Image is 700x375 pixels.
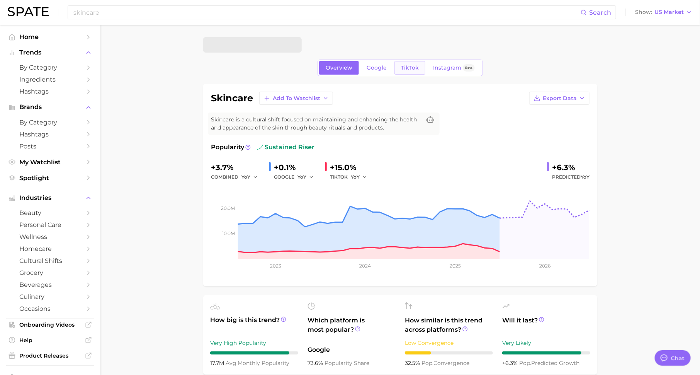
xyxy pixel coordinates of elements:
[319,61,359,75] a: Overview
[325,360,369,366] span: popularity share
[210,360,226,366] span: 17.7m
[19,321,81,328] span: Onboarding Videos
[405,316,493,334] span: How similar is this trend across platforms?
[257,143,314,152] span: sustained riser
[241,172,258,182] button: YoY
[539,263,550,269] tspan: 2026
[401,65,419,71] span: TikTok
[270,263,281,269] tspan: 2023
[73,6,581,19] input: Search here for a brand, industry, or ingredient
[6,61,94,73] a: by Category
[654,10,684,14] span: US Market
[19,88,81,95] span: Hashtags
[6,128,94,140] a: Hashtags
[19,269,81,276] span: grocery
[6,207,94,219] a: beauty
[552,172,590,182] span: Predicted
[210,315,298,334] span: How big is this trend?
[502,338,590,348] div: Very Likely
[502,316,590,334] span: Will it last?
[360,61,393,75] a: Google
[19,221,81,228] span: personal care
[274,172,319,182] div: GOOGLE
[19,76,81,83] span: Ingredients
[519,360,531,366] abbr: popularity index
[6,116,94,128] a: by Category
[6,219,94,231] a: personal care
[6,31,94,43] a: Home
[421,360,469,366] span: convergence
[211,161,263,174] div: +3.7%
[6,192,94,204] button: Industries
[502,360,519,366] span: +6.3%
[589,9,611,16] span: Search
[450,263,461,269] tspan: 2025
[19,281,81,288] span: beverages
[19,143,81,150] span: Posts
[405,351,493,355] div: 3 / 10
[211,143,244,152] span: Popularity
[19,174,81,182] span: Spotlight
[19,104,81,111] span: Brands
[19,293,81,300] span: culinary
[6,334,94,346] a: Help
[6,267,94,279] a: grocery
[405,338,493,348] div: Low Convergence
[19,337,81,344] span: Help
[351,172,367,182] button: YoY
[6,47,94,58] button: Trends
[519,360,579,366] span: predicted growth
[6,255,94,267] a: cultural shifts
[6,101,94,113] button: Brands
[19,245,81,252] span: homecare
[6,140,94,152] a: Posts
[19,64,81,71] span: by Category
[581,174,590,180] span: YoY
[259,92,333,105] button: Add to Watchlist
[6,319,94,331] a: Onboarding Videos
[6,243,94,255] a: homecare
[6,350,94,361] a: Product Releases
[226,360,238,366] abbr: average
[241,174,250,180] span: YoY
[211,116,421,132] span: Skincare is a cultural shift focused on maintaining and enhancing the health and appearance of th...
[308,316,396,341] span: Which platform is most popular?
[19,209,81,216] span: beauty
[6,303,94,315] a: occasions
[421,360,433,366] abbr: popularity index
[426,61,481,75] a: InstagramBeta
[273,95,320,102] span: Add to Watchlist
[360,263,371,269] tspan: 2024
[6,156,94,168] a: My Watchlist
[19,257,81,264] span: cultural shifts
[633,7,694,17] button: ShowUS Market
[433,65,461,71] span: Instagram
[367,65,387,71] span: Google
[330,172,372,182] div: TIKTOK
[330,161,372,174] div: +15.0%
[19,33,81,41] span: Home
[351,174,360,180] span: YoY
[19,305,81,312] span: occasions
[297,172,314,182] button: YoY
[308,345,396,355] span: Google
[210,351,298,355] div: 9 / 10
[19,233,81,240] span: wellness
[297,174,306,180] span: YoY
[210,338,298,348] div: Very High Popularity
[19,119,81,126] span: by Category
[405,360,421,366] span: 32.5%
[226,360,289,366] span: monthly popularity
[6,231,94,243] a: wellness
[19,131,81,138] span: Hashtags
[6,291,94,303] a: culinary
[211,94,253,103] h1: skincare
[394,61,425,75] a: TikTok
[19,194,81,201] span: Industries
[6,85,94,97] a: Hashtags
[308,360,325,366] span: 73.6%
[6,279,94,291] a: beverages
[529,92,590,105] button: Export Data
[635,10,652,14] span: Show
[502,351,590,355] div: 9 / 10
